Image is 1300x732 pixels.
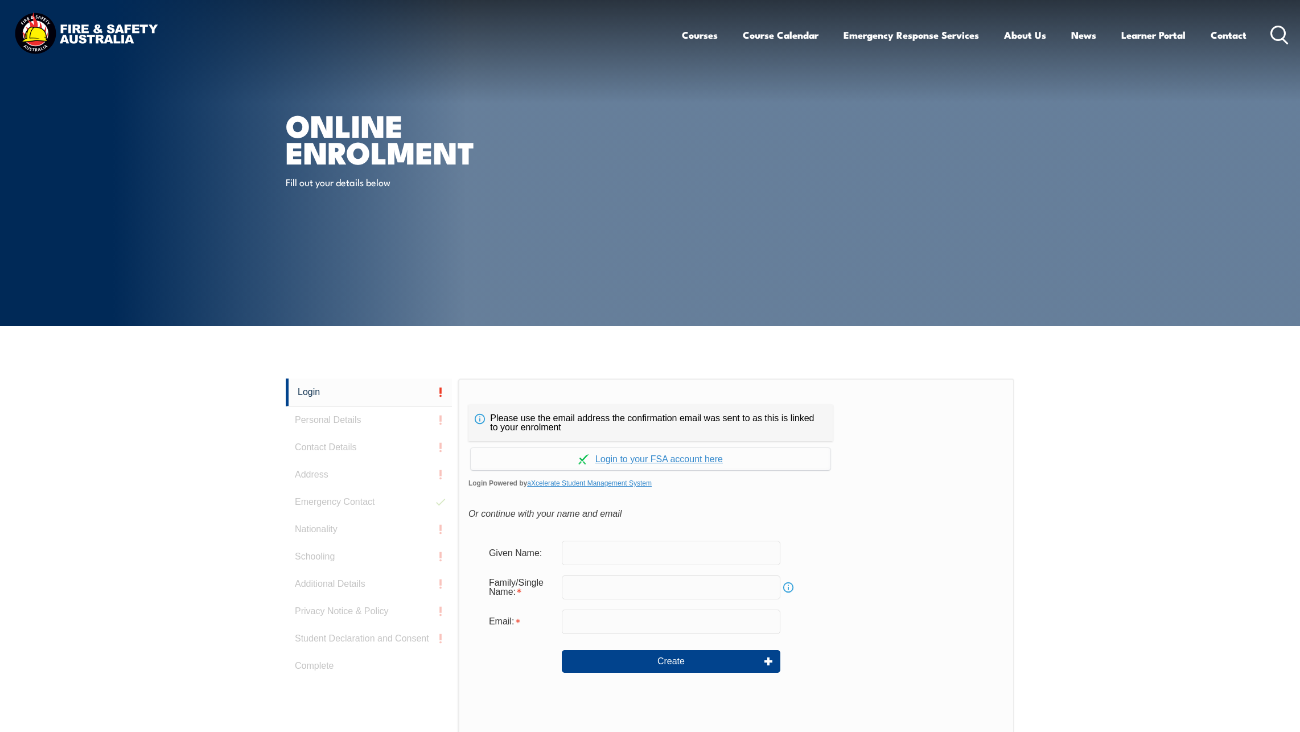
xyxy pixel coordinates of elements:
a: Info [780,579,796,595]
h1: Online Enrolment [286,112,567,165]
a: About Us [1004,20,1046,50]
div: Given Name: [480,542,562,564]
span: Login Powered by [468,475,1004,492]
button: Create [562,650,780,673]
div: Email is required. [480,611,562,632]
a: Course Calendar [743,20,818,50]
a: News [1071,20,1096,50]
div: Family/Single Name is required. [480,572,562,603]
a: Login [286,379,452,406]
a: Learner Portal [1121,20,1186,50]
img: Log in withaxcelerate [578,454,589,464]
a: aXcelerate Student Management System [527,479,652,487]
a: Contact [1211,20,1246,50]
p: Fill out your details below [286,175,493,188]
a: Emergency Response Services [844,20,979,50]
div: Or continue with your name and email [468,505,1004,523]
a: Courses [682,20,718,50]
div: Please use the email address the confirmation email was sent to as this is linked to your enrolment [468,405,833,441]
